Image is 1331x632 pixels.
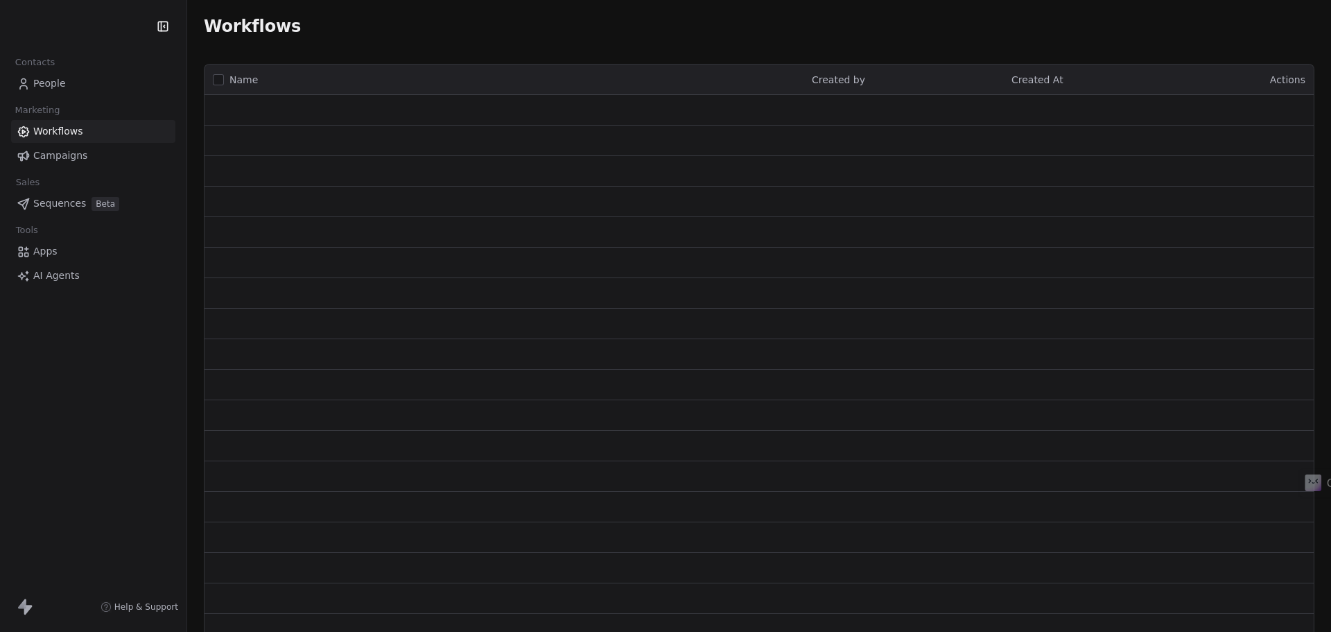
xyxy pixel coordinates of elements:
span: Workflows [33,124,83,139]
a: Apps [11,240,175,263]
span: Workflows [204,17,301,36]
span: Sales [10,172,46,193]
span: Beta [92,197,119,211]
span: Marketing [9,100,66,121]
span: Name [229,73,258,87]
span: Contacts [9,52,61,73]
a: AI Agents [11,264,175,287]
span: Tools [10,220,44,241]
span: Actions [1270,74,1305,85]
a: Workflows [11,120,175,143]
span: Sequences [33,196,86,211]
span: Apps [33,244,58,259]
a: Help & Support [101,601,178,613]
a: Campaigns [11,144,175,167]
span: Help & Support [114,601,178,613]
a: SequencesBeta [11,192,175,215]
a: People [11,72,175,95]
span: Created by [812,74,865,85]
span: AI Agents [33,268,80,283]
span: Created At [1011,74,1063,85]
span: People [33,76,66,91]
span: Campaigns [33,148,87,163]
